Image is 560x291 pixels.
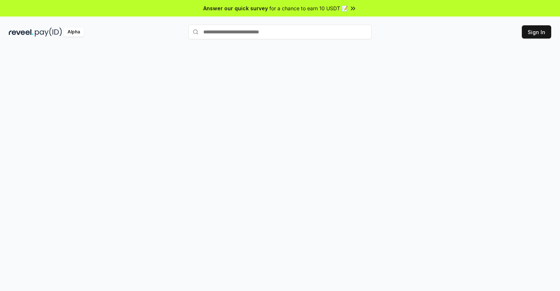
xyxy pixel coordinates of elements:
[63,28,84,37] div: Alpha
[269,4,348,12] span: for a chance to earn 10 USDT 📝
[203,4,268,12] span: Answer our quick survey
[522,25,551,39] button: Sign In
[35,28,62,37] img: pay_id
[9,28,33,37] img: reveel_dark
